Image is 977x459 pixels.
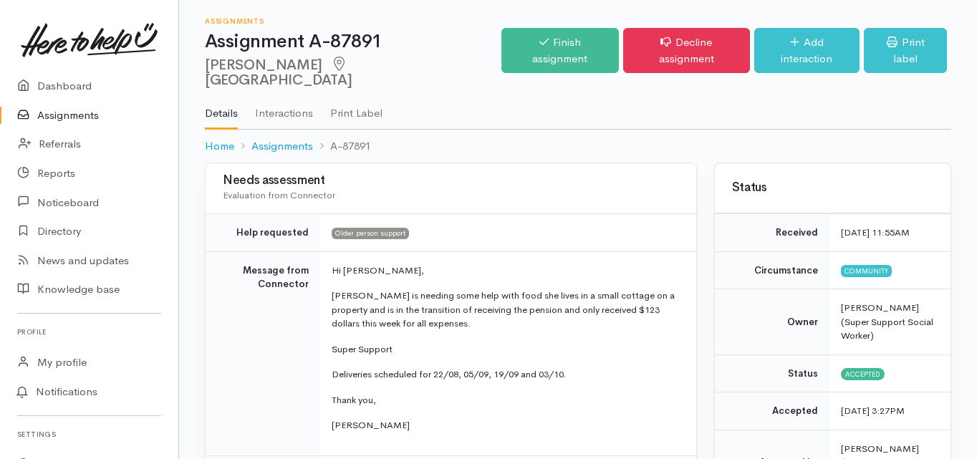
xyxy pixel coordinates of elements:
p: Super Support [332,342,679,357]
td: Status [715,354,829,392]
h6: Assignments [205,17,501,25]
span: Evaluation from Connector [223,189,335,201]
h3: Status [732,181,933,195]
p: [PERSON_NAME] [332,418,679,433]
td: Help requested [206,214,320,252]
td: Received [715,214,829,252]
a: Print label [864,28,947,73]
span: Older person support [332,228,409,239]
h6: Settings [17,425,161,444]
td: Message from Connector [206,251,320,455]
td: Owner [715,289,829,355]
time: [DATE] 3:27PM [841,405,905,417]
li: A-87891 [313,138,371,155]
a: Add interaction [754,28,860,73]
a: Assignments [251,138,313,155]
span: [PERSON_NAME] (Super Support Social Worker) [841,301,933,342]
a: Print Label [330,88,382,128]
p: Hi [PERSON_NAME], [332,264,679,278]
a: Finish assignment [501,28,618,73]
span: Accepted [841,368,885,380]
p: Deliveries scheduled for 22/08, 05/09, 19/09 and 03/10. [332,367,679,382]
a: Home [205,138,234,155]
span: Community [841,265,892,276]
a: Interactions [255,88,313,128]
a: Decline assignment [623,28,750,73]
td: Circumstance [715,251,829,289]
span: [GEOGRAPHIC_DATA] [205,55,352,89]
h6: Profile [17,322,161,342]
td: Accepted [715,392,829,430]
time: [DATE] 11:55AM [841,226,910,238]
p: [PERSON_NAME] is needing some help with food she lives in a small cottage on a property and is in... [332,289,679,331]
h3: Needs assessment [223,174,679,188]
h2: [PERSON_NAME] [205,57,501,89]
h1: Assignment A-87891 [205,32,501,52]
p: Thank you, [332,393,679,407]
nav: breadcrumb [205,130,951,163]
a: Details [205,88,238,130]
